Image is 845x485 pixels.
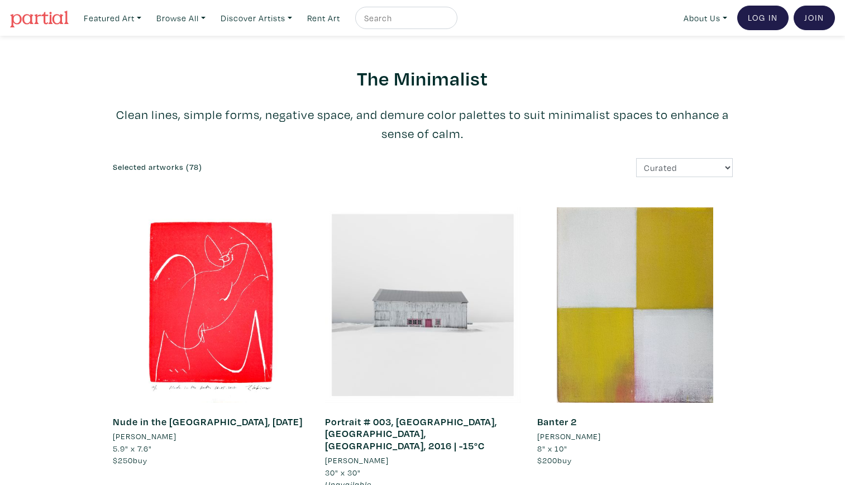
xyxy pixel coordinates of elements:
[679,7,732,30] a: About Us
[537,455,572,465] span: buy
[113,455,133,465] span: $250
[537,430,733,443] a: [PERSON_NAME]
[325,467,361,478] span: 30" x 30"
[737,6,789,30] a: Log In
[537,455,557,465] span: $200
[537,430,601,443] li: [PERSON_NAME]
[113,443,152,454] span: 5.9" x 7.6"
[151,7,211,30] a: Browse All
[113,66,733,90] h2: The Minimalist
[113,430,176,443] li: [PERSON_NAME]
[113,415,303,428] a: Nude in the [GEOGRAPHIC_DATA], [DATE]
[325,454,389,467] li: [PERSON_NAME]
[216,7,297,30] a: Discover Artists
[79,7,146,30] a: Featured Art
[537,415,577,428] a: Banter 2
[325,415,497,452] a: Portrait # 003, [GEOGRAPHIC_DATA], [GEOGRAPHIC_DATA], [GEOGRAPHIC_DATA], 2016 | -15°C
[113,163,414,172] h6: Selected artworks (78)
[363,11,447,25] input: Search
[113,455,147,465] span: buy
[113,105,733,143] p: Clean lines, simple forms, negative space, and demure color palettes to suit minimalist spaces to...
[302,7,345,30] a: Rent Art
[325,454,521,467] a: [PERSON_NAME]
[113,430,308,443] a: [PERSON_NAME]
[794,6,835,30] a: Join
[537,443,567,454] span: 8" x 10"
